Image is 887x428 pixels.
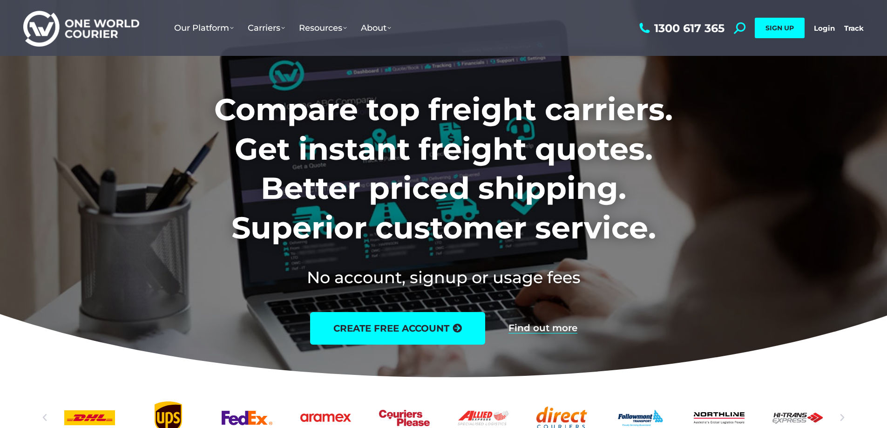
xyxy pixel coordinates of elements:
[765,24,794,32] span: SIGN UP
[174,23,234,33] span: Our Platform
[310,312,485,345] a: create free account
[153,90,734,247] h1: Compare top freight carriers. Get instant freight quotes. Better priced shipping. Superior custom...
[361,23,391,33] span: About
[508,323,577,333] a: Find out more
[248,23,285,33] span: Carriers
[637,22,724,34] a: 1300 617 365
[23,9,139,47] img: One World Courier
[241,14,292,42] a: Carriers
[755,18,805,38] a: SIGN UP
[354,14,398,42] a: About
[844,24,864,33] a: Track
[167,14,241,42] a: Our Platform
[292,14,354,42] a: Resources
[153,266,734,289] h2: No account, signup or usage fees
[814,24,835,33] a: Login
[299,23,347,33] span: Resources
